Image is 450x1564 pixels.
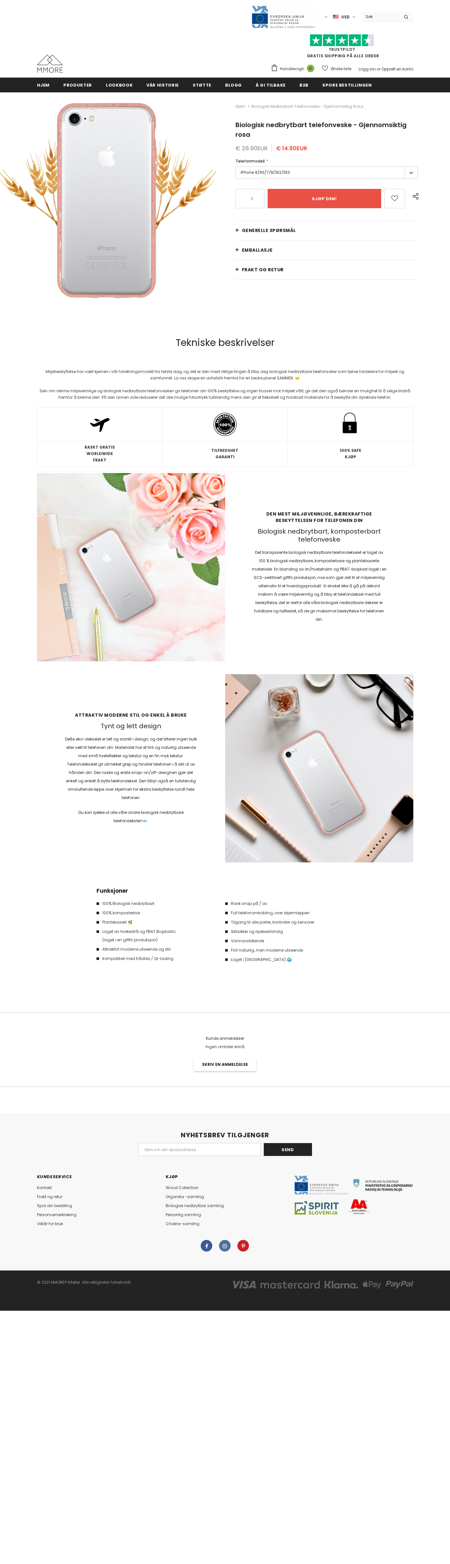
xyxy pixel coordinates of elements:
span: Blogg [225,82,242,88]
a: Vilkår for bruk [37,1219,63,1228]
a: Chakra-samling [166,1219,199,1228]
img: trygt kjøp-ikon [336,410,364,438]
a: Organika -samling [166,1192,204,1201]
span: Telefonmodell [235,158,265,164]
span: Biologisk nedbrytbart telefonveske - Gjennomsiktig rosa [252,103,363,110]
a: Generelle spørsmål [235,221,418,240]
a: Opprett en konto [381,66,413,72]
strong: TILFREDSHET [211,448,238,453]
img: USD [333,14,339,20]
a: Logg inn [359,66,376,72]
input: Search Site [362,12,399,21]
img: RASK FRAKT-ikon [88,412,112,436]
span: Biologisk nedbrytbar samling [166,1203,224,1208]
span: NYHETSBREV TILGJENGER [181,1131,269,1140]
img: Kontorbord og et gjennomsiktig rosa biologisk nedbrytbart etui [225,674,413,862]
img: FORFREDSGARANTI-merke [213,412,237,436]
span: Spor din bestilling [37,1203,72,1208]
span: Å gi tilbake [256,82,286,88]
a: Javni Razpis [251,14,316,19]
h3: Biologisk nedbrytbart, komposterbart telefonveske [251,527,387,544]
li: Fint naturlig, men moderne utseende [225,946,347,954]
a: EMBALLASJE [235,240,418,260]
p: Dette øko-dekselet er lett og slankt i design, og det tilfører ingen bulk eller vekt til telefone... [63,735,198,802]
span: Handlevogn [280,66,304,72]
img: paypal [386,1281,413,1289]
span: or [377,66,381,72]
span: Wood Collection [166,1185,198,1190]
a: Å gi tilbake [256,78,286,92]
li: Full telefonomkobling, over skjermleppen [225,909,347,917]
a: her. [141,818,148,824]
img: MMORE Cases [37,55,63,73]
strong: GARANTI [216,454,234,460]
span: støtte [193,82,211,88]
h4: Funksjoner [96,887,219,895]
span: Generelle spørsmål [242,227,296,234]
strong: FRAKT [93,457,106,463]
img: Javni Razpis [294,1176,413,1214]
span: Vår historie [146,82,179,88]
span: Produkter [63,82,92,88]
span: Lookbook [106,82,133,88]
span: 0 [307,65,314,72]
img: Gjennomsiktig rosa telefonveske med roser [37,473,225,661]
li: 100% Biologisk nedbrytbart [96,899,219,908]
a: Handlevogn 0 [271,64,317,74]
span: Frakt og retur [37,1194,62,1199]
a: Skriv en anmeldelse [194,1058,256,1071]
span: Ingen omtaler ennå [206,1044,244,1049]
span: B2B [299,82,308,88]
a: Biologisk nedbrytbar samling [166,1201,224,1210]
p: Det transparente biologisk nedbrytbare telefondekselet er laget av 100 % biologisk nedbrytbare, k... [251,548,387,624]
img: Javni Razpis [251,5,316,29]
a: Lookbook [106,78,133,92]
a: Spor din bestilling [37,1201,72,1210]
a: Kontakt [37,1183,52,1192]
a: Produkter [63,78,92,92]
span: € 26.90EUR [235,144,268,152]
input: Email Address [138,1143,261,1156]
span: Biologisk nedbrytbart telefonveske - Gjennomsiktig rosa [235,120,407,139]
span: Spore bestillingen [322,82,372,88]
div: Selv om denne miljøvennlige og biologisk nedbrytbare telefonvesken gir telefonen din 100% beskytt... [37,388,413,401]
img: american_express [325,1281,358,1289]
img: Stol på Pilot Stars [310,34,374,47]
a: Personvernerklæring [37,1210,77,1219]
input: Kjøp den! [268,189,381,208]
li: Laget av hvetestrå og PBAT Bioplastic (laget i en giftfri produksjon) [96,927,219,944]
li: Sklisikker og ripebestandig [225,927,347,936]
li: Attraktivt moderne utseende og stil [96,945,219,954]
div: Miljøbeskyttelse har vært kjernen i vår forretningsmodell fra første dag, og det er den mest rikt... [37,368,413,381]
span: KJØP [166,1174,179,1180]
strong: Attraktiv moderne stil og enkel å bruke [63,712,198,718]
a: Frakt og retur [235,260,418,279]
strong: Den mest miljøvennlige, bærekraftige beskyttelsen for telefonen din [251,511,387,524]
li: Rask snap på / av [225,899,347,908]
img: visa [232,1281,256,1289]
span: Hjem [37,82,50,88]
li: 100% komposterbar [96,909,219,917]
a: Vår historie [146,78,179,92]
p: Du kan sjekke ut alle våre andre biologisk nedbrytbare telefondeksler . [63,808,198,825]
span: Vilkår for bruk [37,1221,63,1226]
a: støtte [193,78,211,92]
span: USD [341,14,350,20]
span: Organika -samling [166,1194,204,1199]
span: Personvernerklæring [37,1212,77,1217]
a: Wood Collection [166,1183,198,1192]
a: B2B [299,78,308,92]
a: Hjem [37,78,50,92]
h3: Tynt og lett design [63,722,198,730]
strong: RASKT GRATIS [85,444,115,450]
a: Spore bestillingen [322,78,372,92]
span: Chakra-samling [166,1221,199,1226]
li: Laget i [GEOGRAPHIC_DATA] 🌍 [225,955,347,964]
strong: WORLDWIDE [87,451,113,456]
img: master [261,1281,320,1289]
a: Frakt og retur [37,1192,62,1201]
span: Personlig samling [166,1212,201,1217]
input: Send [264,1143,312,1156]
span: GRATIS SHIPPING PÅ ALLE ORDER [271,37,413,59]
span: Tekniske beskrivelser [176,336,275,349]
